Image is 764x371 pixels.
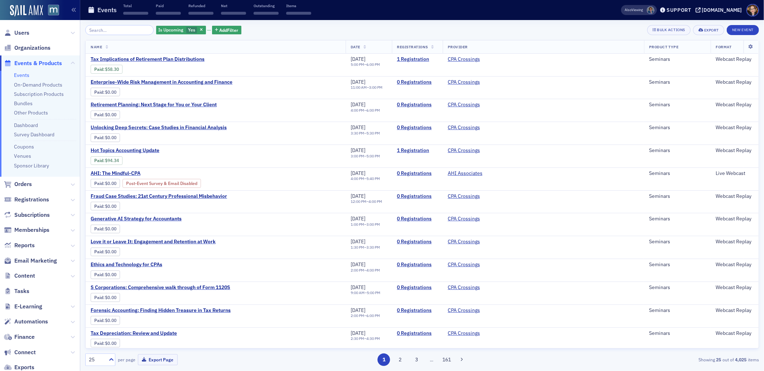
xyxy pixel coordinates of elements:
[539,356,759,363] div: Showing out of items
[91,202,120,210] div: Paid: 0 - $0
[351,290,365,295] time: 9:00 AM
[448,125,493,131] span: CPA Crossings
[378,353,390,366] button: 1
[649,44,678,49] span: Product Type
[105,89,117,95] span: $0.00
[649,284,706,291] div: Seminars
[91,170,211,177] span: AHI: The Mindful-CPA
[397,56,438,63] a: 1 Registration
[212,26,241,35] button: AddFilter
[138,354,178,365] button: Export Page
[91,239,216,245] a: Love it or Leave It: Engagement and Retention at Work
[94,295,103,300] a: Paid
[397,262,438,268] a: 0 Registrations
[91,270,120,279] div: Paid: 0 - $0
[91,56,211,63] a: Tax Implications of Retirement Plan Distributions
[351,154,380,158] div: –
[188,12,213,15] span: ‌
[448,239,480,245] a: CPA Crossings
[667,7,691,13] div: Support
[91,330,211,337] span: Tax Depreciation: Review and Update
[94,181,103,186] a: Paid
[91,216,211,222] span: Generative AI Strategy for Accountants
[394,353,407,366] button: 2
[351,307,365,313] span: [DATE]
[397,307,438,314] a: 0 Registrations
[351,245,364,250] time: 1:30 PM
[366,108,380,113] time: 6:00 PM
[351,62,380,67] div: –
[716,125,754,131] div: Webcast Replay
[351,284,365,291] span: [DATE]
[351,336,380,341] div: –
[105,67,119,72] span: $58.30
[716,262,754,268] div: Webcast Replay
[14,44,51,52] span: Organizations
[94,272,103,277] a: Paid
[366,268,380,273] time: 4:00 PM
[94,67,103,72] a: Paid
[14,59,62,67] span: Events & Products
[366,153,380,158] time: 5:00 PM
[716,284,754,291] div: Webcast Replay
[716,44,731,49] span: Format
[351,313,364,318] time: 2:00 PM
[4,59,62,67] a: Events & Products
[716,193,754,200] div: Webcast Replay
[351,85,367,90] time: 11:00 AM
[366,313,380,318] time: 6:00 PM
[366,245,380,250] time: 3:30 PM
[351,44,360,49] span: Date
[48,5,59,16] img: SailAMX
[43,5,59,17] a: View Homepage
[105,295,117,300] span: $0.00
[156,3,181,8] p: Paid
[91,125,227,131] span: Unlocking Deep Secrets: Case Studies in Financial Analysis
[91,156,122,165] div: Paid: 1 - $9434
[91,102,217,108] a: Retirement Planning: Next Stage for You or Your Client
[94,295,105,300] span: :
[448,216,493,222] span: CPA Crossings
[4,318,48,326] a: Automations
[94,181,105,186] span: :
[397,44,428,49] span: Registrations
[351,199,366,204] time: 12:00 PM
[14,143,34,150] a: Coupons
[91,193,227,200] a: Fraud Case Studies: 21st Century Professional Misbehavior
[649,147,706,154] div: Seminars
[188,27,195,33] span: Yes
[351,291,380,295] div: –
[440,353,453,366] button: 161
[351,108,380,113] div: –
[351,108,364,113] time: 4:00 PM
[448,102,480,108] a: CPA Crossings
[351,222,380,227] div: –
[14,241,35,249] span: Reports
[351,147,365,153] span: [DATE]
[351,176,380,181] div: –
[94,341,105,346] span: :
[4,241,35,249] a: Reports
[14,100,33,107] a: Bundles
[14,196,49,204] span: Registrations
[448,79,480,86] a: CPA Crossings
[91,88,120,96] div: Paid: 0 - $0
[91,170,262,177] a: AHI: The Mindful-CPA
[91,147,211,154] a: Hot Topics Accounting Update
[122,179,201,187] div: Post-Event Survey
[14,153,31,159] a: Venues
[647,25,691,35] button: Bulk Actions
[366,336,380,341] time: 4:30 PM
[4,29,29,37] a: Users
[94,89,103,95] a: Paid
[397,170,438,177] a: 0 Registrations
[351,245,380,250] div: –
[351,124,365,131] span: [DATE]
[14,303,42,311] span: E-Learning
[105,204,117,209] span: $0.00
[286,3,311,8] p: Items
[448,284,493,291] span: CPA Crossings
[91,307,231,314] span: Forensic Accounting: Finding Hidden Treasure in Tax Returns
[105,226,117,231] span: $0.00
